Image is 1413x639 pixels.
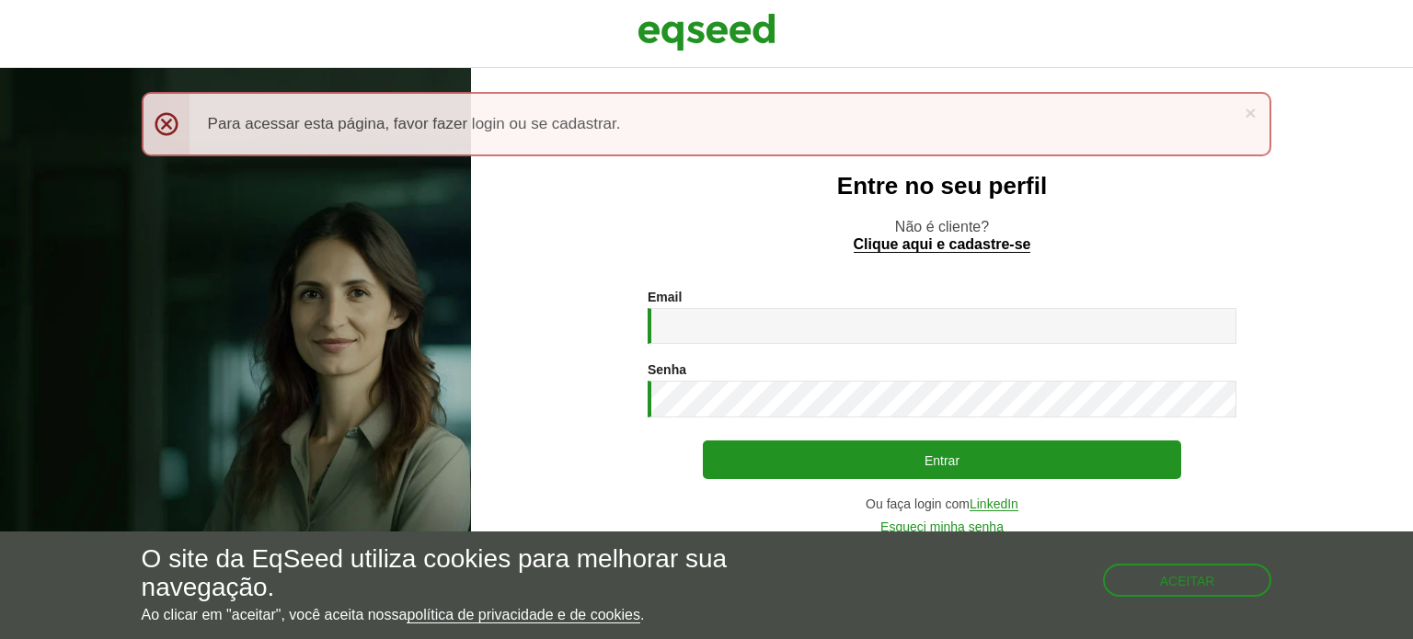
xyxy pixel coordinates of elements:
h5: O site da EqSeed utiliza cookies para melhorar sua navegação. [142,545,820,602]
p: Ao clicar em "aceitar", você aceita nossa . [142,606,820,623]
button: Aceitar [1103,564,1272,597]
div: Para acessar esta página, favor fazer login ou se cadastrar. [142,92,1272,156]
label: Senha [648,363,686,376]
a: Esqueci minha senha [880,520,1004,534]
p: Não é cliente? [508,218,1376,253]
a: política de privacidade e de cookies [407,608,640,623]
div: Ou faça login com [648,497,1236,511]
label: Email [648,291,682,303]
h2: Entre no seu perfil [508,173,1376,200]
img: EqSeed Logo [638,9,775,55]
a: LinkedIn [970,497,1018,511]
a: × [1245,103,1256,122]
a: Clique aqui e cadastre-se [854,237,1031,253]
button: Entrar [703,440,1181,479]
